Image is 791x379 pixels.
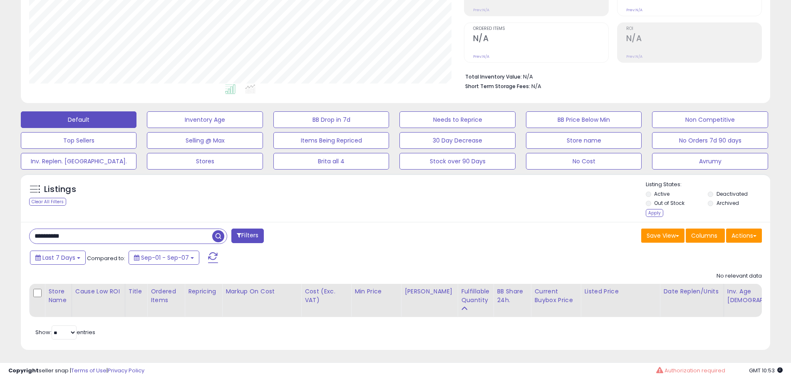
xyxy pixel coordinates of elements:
button: No Cost [526,153,642,170]
span: Compared to: [87,254,125,262]
label: Deactivated [717,190,748,197]
span: N/A [531,82,541,90]
button: Inv. Replen. [GEOGRAPHIC_DATA]. [21,153,136,170]
span: Sep-01 - Sep-07 [141,253,189,262]
small: Prev: N/A [626,54,642,59]
button: Avrumy [652,153,768,170]
small: Prev: N/A [473,7,489,12]
a: Terms of Use [71,367,107,374]
span: Authorization required [665,367,725,374]
button: Store name [526,132,642,149]
label: Out of Stock [654,199,684,207]
div: Apply [646,209,663,217]
div: Clear All Filters [29,198,66,206]
div: Fulfillable Quantity [461,287,490,305]
button: Needs to Reprice [399,111,515,128]
div: No relevant data [717,272,762,280]
div: Repricing [188,287,218,296]
span: Last 7 Days [42,253,75,262]
div: BB Share 24h. [497,287,527,305]
label: Active [654,190,669,197]
div: Cause Low ROI [75,287,122,296]
li: N/A [465,71,756,81]
div: Store Name [48,287,68,305]
div: Cost (Exc. VAT) [305,287,347,305]
h2: N/A [473,34,608,45]
b: Total Inventory Value: [465,73,522,80]
button: BB Drop in 7d [273,111,389,128]
button: Stores [147,153,263,170]
div: Current Buybox Price [534,287,577,305]
button: Non Competitive [652,111,768,128]
span: Columns [691,231,717,240]
button: Default [21,111,136,128]
div: [PERSON_NAME] [404,287,454,296]
span: Show: entries [35,328,95,336]
button: Inventory Age [147,111,263,128]
div: seller snap | | [8,367,144,375]
button: Sep-01 - Sep-07 [129,251,199,265]
h5: Listings [44,184,76,195]
span: 2025-09-15 10:53 GMT [749,367,783,374]
button: Filters [231,229,264,243]
th: CSV column name: cust_attr_4_Date Replen/Units [660,284,724,317]
label: Archived [717,199,739,207]
button: Save View [641,229,684,243]
span: ROI [626,27,761,31]
a: Privacy Policy [108,367,144,374]
div: Listed Price [584,287,656,296]
small: Prev: N/A [473,54,489,59]
button: BB Price Below Min [526,111,642,128]
div: Title [129,287,144,296]
button: 30 Day Decrease [399,132,515,149]
button: Last 7 Days [30,251,86,265]
div: Ordered Items [151,287,181,305]
button: Columns [686,229,725,243]
button: Actions [726,229,762,243]
strong: Copyright [8,367,39,374]
button: Selling @ Max [147,132,263,149]
div: Markup on Cost [226,287,298,296]
button: No Orders 7d 90 days [652,132,768,149]
p: Listing States: [646,181,770,189]
h2: N/A [626,34,761,45]
b: Short Term Storage Fees: [465,83,530,90]
div: Min Price [355,287,397,296]
small: Prev: N/A [626,7,642,12]
th: The percentage added to the cost of goods (COGS) that forms the calculator for Min & Max prices. [222,284,301,317]
span: Ordered Items [473,27,608,31]
button: Items Being Repriced [273,132,389,149]
button: Brita all 4 [273,153,389,170]
button: Stock over 90 Days [399,153,515,170]
th: CSV column name: cust_attr_5_Cause Low ROI [72,284,125,317]
button: Top Sellers [21,132,136,149]
div: Date Replen/Units [663,287,720,296]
